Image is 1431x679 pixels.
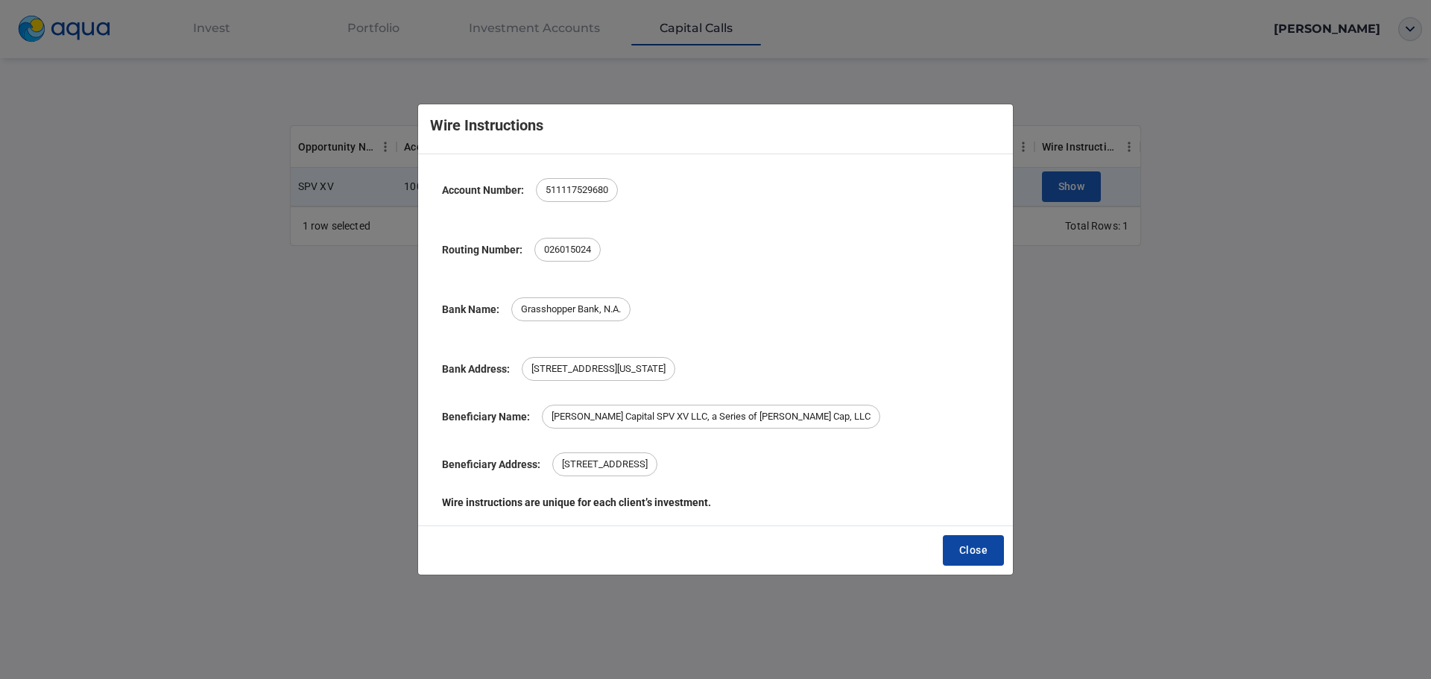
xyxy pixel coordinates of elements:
[512,302,630,317] span: Grasshopper Bank, N.A.
[535,242,600,257] span: 026015024
[959,541,988,560] span: Close
[430,494,1001,511] b: Wire instructions are unique for each client’s investment.
[943,535,1004,566] button: Close
[442,361,510,377] div: Bank Address:
[537,183,617,198] span: 511117529680
[442,456,540,473] div: Beneficiary Address:
[522,361,675,376] span: [STREET_ADDRESS][US_STATE]
[430,116,543,134] h5: Wire Instructions
[543,409,879,424] span: [PERSON_NAME] Capital SPV XV LLC, a Series of [PERSON_NAME] Cap, LLC
[442,241,522,258] div: Routing Number:
[553,457,657,472] span: [STREET_ADDRESS]
[442,301,499,318] div: Bank Name:
[442,182,524,198] div: Account Number:
[442,408,530,425] div: Beneficiary Name:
